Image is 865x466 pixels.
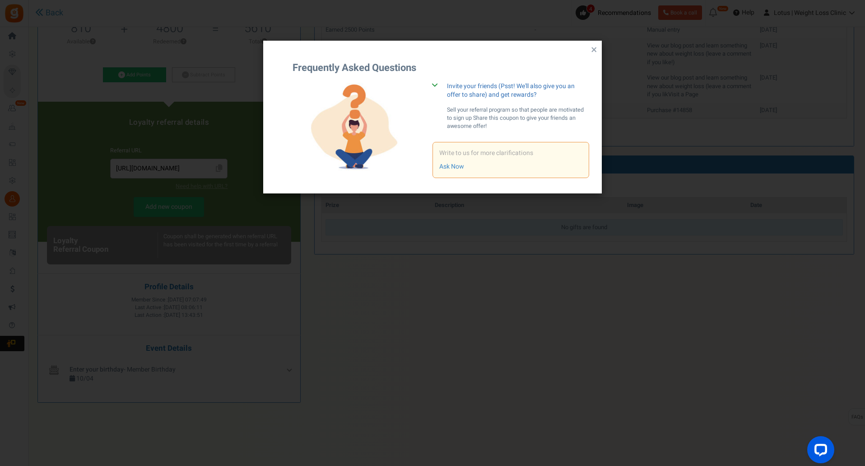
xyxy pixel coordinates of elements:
[439,162,464,171] a: Ask Now
[276,62,432,73] h3: Frequently Asked Questions
[447,106,589,130] p: Sell your referral program so that people are motivated to sign up Share this coupon to give your...
[447,82,589,100] label: Invite your friends (Psst! We'll also give you an offer to share) and get rewards?
[439,149,582,158] p: Write to us for more clarifications
[589,43,599,57] button: Close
